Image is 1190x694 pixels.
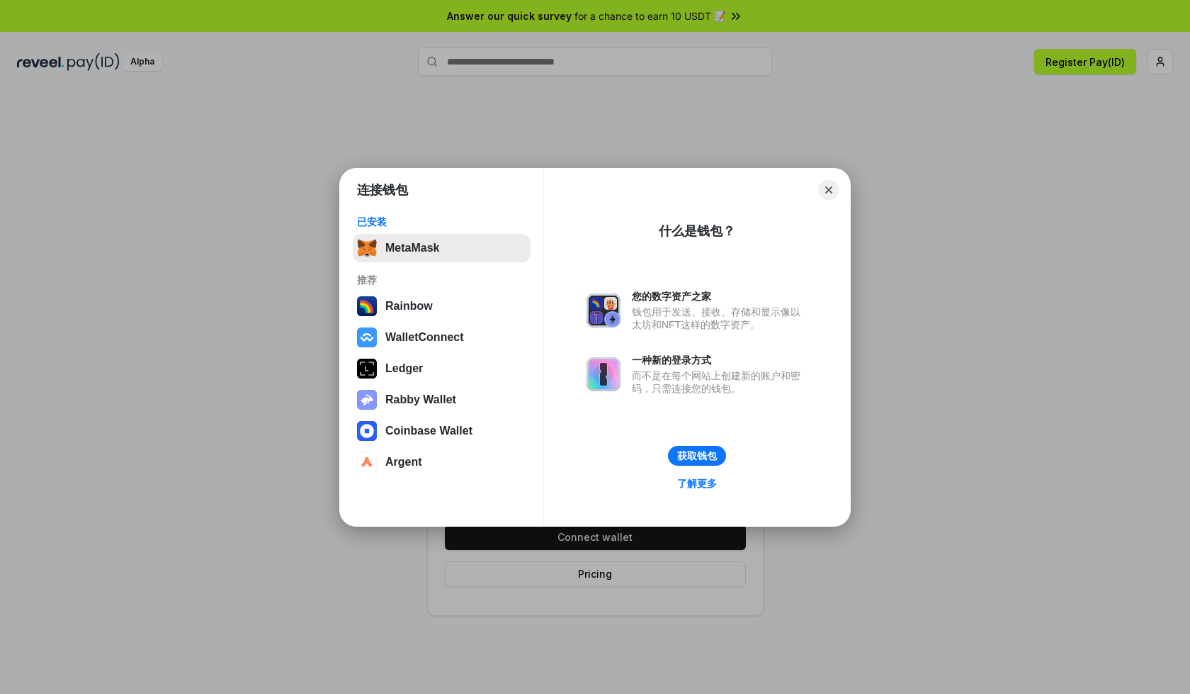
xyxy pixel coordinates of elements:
[357,296,377,316] img: svg+xml,%3Csvg%20width%3D%22120%22%20height%3D%22120%22%20viewBox%3D%220%200%20120%20120%22%20fil...
[819,180,839,200] button: Close
[586,357,620,391] img: svg+xml,%3Csvg%20xmlns%3D%22http%3A%2F%2Fwww.w3.org%2F2000%2Fsvg%22%20fill%3D%22none%22%20viewBox...
[668,446,726,466] button: 获取钱包
[357,421,377,441] img: svg+xml,%3Csvg%20width%3D%2228%22%20height%3D%2228%22%20viewBox%3D%220%200%2028%2028%22%20fill%3D...
[353,386,531,414] button: Rabby Wallet
[669,474,725,493] a: 了解更多
[357,238,377,258] img: svg+xml,%3Csvg%20fill%3D%22none%22%20height%3D%2233%22%20viewBox%3D%220%200%2035%2033%22%20width%...
[677,477,717,490] div: 了解更多
[353,323,531,352] button: WalletConnect
[385,456,422,469] div: Argent
[632,354,807,366] div: 一种新的登录方式
[357,452,377,472] img: svg+xml,%3Csvg%20width%3D%2228%22%20height%3D%2228%22%20viewBox%3D%220%200%2028%2028%22%20fill%3D...
[357,274,526,286] div: 推荐
[357,181,408,198] h1: 连接钱包
[586,293,620,328] img: svg+xml,%3Csvg%20xmlns%3D%22http%3A%2F%2Fwww.w3.org%2F2000%2Fsvg%22%20fill%3D%22none%22%20viewBox...
[353,417,531,445] button: Coinbase Wallet
[357,216,526,228] div: 已安装
[385,331,464,344] div: WalletConnect
[632,290,807,303] div: 您的数字资产之家
[353,292,531,320] button: Rainbow
[659,223,735,240] div: 什么是钱包？
[357,390,377,410] img: svg+xml,%3Csvg%20xmlns%3D%22http%3A%2F%2Fwww.w3.org%2F2000%2Fsvg%22%20fill%3D%22none%22%20viewBox...
[353,354,531,383] button: Ledger
[385,393,456,406] div: Rabby Wallet
[353,448,531,476] button: Argent
[385,362,423,375] div: Ledger
[677,449,717,462] div: 获取钱包
[357,359,377,379] img: svg+xml,%3Csvg%20xmlns%3D%22http%3A%2F%2Fwww.w3.org%2F2000%2Fsvg%22%20width%3D%2228%22%20height%3...
[632,369,807,395] div: 而不是在每个网站上创建新的账户和密码，只需连接您的钱包。
[385,300,433,313] div: Rainbow
[353,234,531,262] button: MetaMask
[385,242,439,254] div: MetaMask
[357,328,377,347] img: svg+xml,%3Csvg%20width%3D%2228%22%20height%3D%2228%22%20viewBox%3D%220%200%2028%2028%22%20fill%3D...
[632,306,807,331] div: 钱包用于发送、接收、存储和显示像以太坊和NFT这样的数字资产。
[385,425,472,437] div: Coinbase Wallet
